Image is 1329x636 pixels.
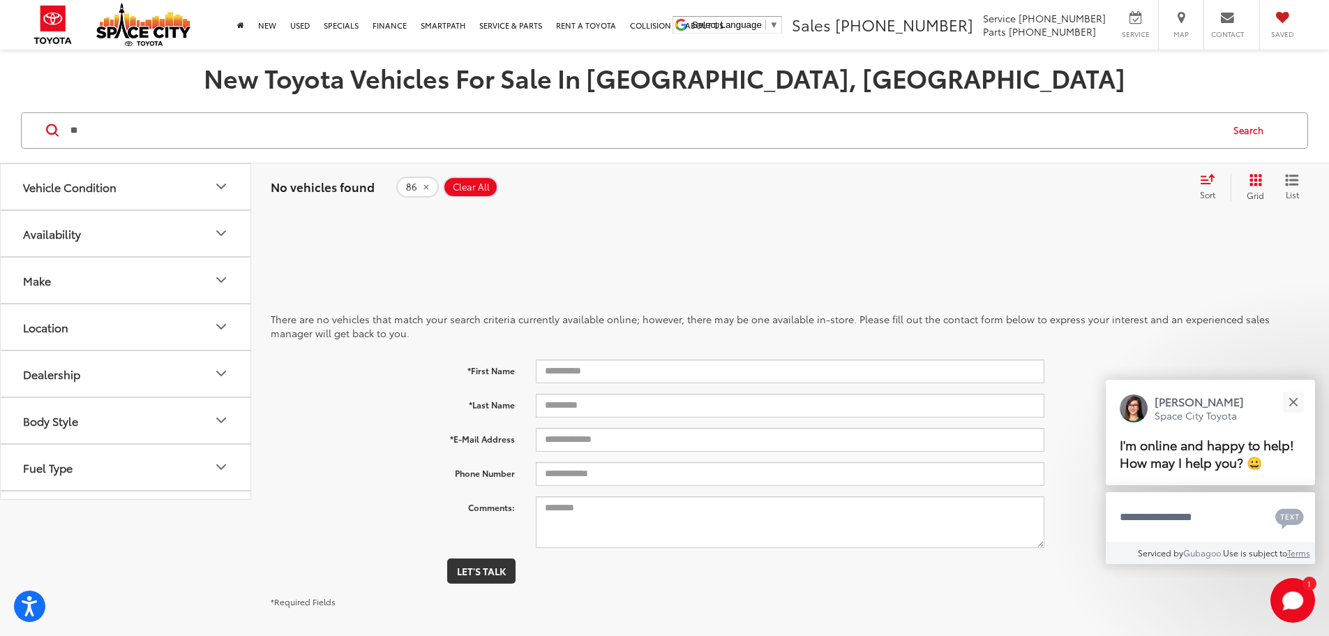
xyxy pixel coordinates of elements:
span: [PHONE_NUMBER] [1019,11,1106,25]
a: Terms [1287,547,1310,559]
div: Vehicle Condition [213,178,230,195]
button: Toggle Chat Window [1270,578,1315,623]
div: Make [213,272,230,288]
label: *First Name [260,360,525,377]
span: Clear All [453,182,490,193]
div: Location [23,320,68,334]
button: Fuel TypeFuel Type [1,445,252,490]
span: Service [983,11,1016,25]
span: I'm online and happy to help! How may I help you? 😀 [1120,436,1294,471]
span: Parts [983,24,1006,38]
label: *E-Mail Address [260,428,525,445]
button: DealershipDealership [1,351,252,397]
svg: Text [1275,507,1304,529]
span: [PHONE_NUMBER] [835,13,973,36]
button: Select sort value [1193,173,1231,201]
img: Space City Toyota [96,3,190,46]
div: Body Style [23,414,78,427]
div: Availability [213,225,230,242]
div: Vehicle Condition [23,180,117,193]
button: Search [1220,113,1284,148]
span: Select Language [692,20,762,30]
svg: Start Chat [1270,578,1315,623]
button: Let's Talk [447,559,516,584]
div: Make [23,274,51,287]
span: Map [1166,29,1196,39]
button: List View [1275,173,1309,201]
div: Body Style [213,412,230,429]
input: Search by Make, Model, or Keyword [69,114,1220,147]
p: [PERSON_NAME] [1155,394,1244,409]
p: There are no vehicles that match your search criteria currently available online; however, there ... [271,312,1309,340]
span: Serviced by [1138,547,1183,559]
span: List [1285,188,1299,200]
button: Body StyleBody Style [1,398,252,443]
span: ▼ [769,20,779,30]
div: Fuel Type [213,459,230,475]
span: Use is subject to [1223,547,1287,559]
p: Space City Toyota [1155,409,1244,422]
button: Chat with SMS [1271,501,1308,533]
button: Clear All [443,177,498,198]
label: Comments: [260,496,525,514]
button: LocationLocation [1,304,252,350]
div: Dealership [213,365,230,382]
a: Select Language​ [692,20,779,30]
span: Grid [1247,189,1264,201]
small: *Required Fields [271,596,336,607]
span: Contact [1211,29,1244,39]
span: No vehicles found [271,178,375,195]
button: Grid View [1231,173,1275,201]
button: Cylinder [1,491,252,537]
button: MakeMake [1,258,252,303]
span: Service [1120,29,1151,39]
label: *Last Name [260,394,525,411]
span: 86 [406,182,417,193]
div: Close[PERSON_NAME]Space City ToyotaI'm online and happy to help! How may I help you? 😀Type your m... [1106,380,1315,564]
div: Location [213,318,230,335]
textarea: Type your message [1106,492,1315,542]
label: Phone Number [260,462,525,480]
span: 1 [1307,580,1311,586]
a: Gubagoo. [1183,547,1223,559]
button: remove 86 [396,177,439,198]
button: Vehicle ConditionVehicle Condition [1,164,252,209]
button: AvailabilityAvailability [1,211,252,256]
span: Saved [1267,29,1298,39]
span: Sales [792,13,831,36]
div: Fuel Type [23,461,73,474]
div: Availability [23,227,81,240]
span: Sort [1200,188,1215,200]
button: Close [1278,387,1308,417]
span: [PHONE_NUMBER] [1009,24,1096,38]
div: Dealership [23,367,80,380]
